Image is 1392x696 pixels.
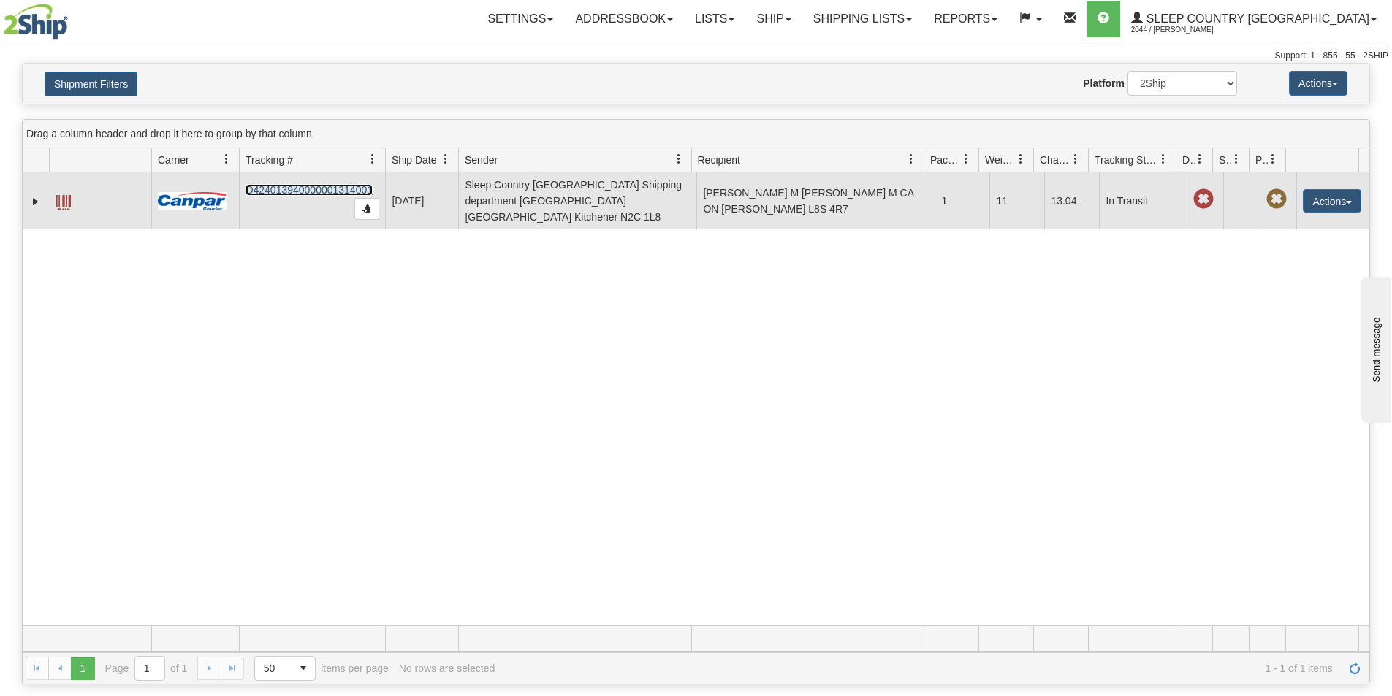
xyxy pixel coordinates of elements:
[458,172,696,229] td: Sleep Country [GEOGRAPHIC_DATA] Shipping department [GEOGRAPHIC_DATA] [GEOGRAPHIC_DATA] Kitchener...
[56,188,71,212] a: Label
[392,153,436,167] span: Ship Date
[1008,147,1033,172] a: Weight filter column settings
[1151,147,1176,172] a: Tracking Status filter column settings
[930,153,961,167] span: Packages
[1187,147,1212,172] a: Delivery Status filter column settings
[1099,172,1187,229] td: In Transit
[1289,71,1347,96] button: Actions
[1040,153,1070,167] span: Charge
[4,50,1388,62] div: Support: 1 - 855 - 55 - 2SHIP
[71,657,94,680] span: Page 1
[135,657,164,680] input: Page 1
[254,656,389,681] span: items per page
[433,147,458,172] a: Ship Date filter column settings
[1358,273,1391,422] iframe: chat widget
[292,657,315,680] span: select
[1224,147,1249,172] a: Shipment Issues filter column settings
[954,147,978,172] a: Packages filter column settings
[745,1,802,37] a: Ship
[1131,23,1241,37] span: 2044 / [PERSON_NAME]
[246,153,293,167] span: Tracking #
[158,153,189,167] span: Carrier
[354,198,379,220] button: Copy to clipboard
[360,147,385,172] a: Tracking # filter column settings
[505,662,1333,674] span: 1 - 1 of 1 items
[465,153,498,167] span: Sender
[564,1,684,37] a: Addressbook
[214,147,239,172] a: Carrier filter column settings
[802,1,923,37] a: Shipping lists
[899,147,924,172] a: Recipient filter column settings
[684,1,745,37] a: Lists
[45,72,137,96] button: Shipment Filters
[1083,76,1125,91] label: Platform
[264,661,283,676] span: 50
[1266,189,1287,210] span: Pickup Not Assigned
[923,1,1008,37] a: Reports
[4,4,68,40] img: logo2044.jpg
[698,153,740,167] span: Recipient
[666,147,691,172] a: Sender filter column settings
[1343,657,1366,680] a: Refresh
[1120,1,1388,37] a: Sleep Country [GEOGRAPHIC_DATA] 2044 / [PERSON_NAME]
[1044,172,1099,229] td: 13.04
[476,1,564,37] a: Settings
[1063,147,1088,172] a: Charge filter column settings
[28,194,43,209] a: Expand
[1219,153,1231,167] span: Shipment Issues
[246,184,373,196] a: D424013940000001314001
[399,662,495,674] div: No rows are selected
[989,172,1044,229] td: 11
[254,656,316,681] span: Page sizes drop down
[696,172,935,229] td: [PERSON_NAME] M [PERSON_NAME] M CA ON [PERSON_NAME] L8S 4R7
[1255,153,1268,167] span: Pickup Status
[1143,12,1369,25] span: Sleep Country [GEOGRAPHIC_DATA]
[1193,189,1214,210] span: Late
[1260,147,1285,172] a: Pickup Status filter column settings
[385,172,458,229] td: [DATE]
[985,153,1016,167] span: Weight
[1182,153,1195,167] span: Delivery Status
[105,656,188,681] span: Page of 1
[1095,153,1158,167] span: Tracking Status
[1303,189,1361,213] button: Actions
[935,172,989,229] td: 1
[158,192,227,210] img: 14 - Canpar
[23,120,1369,148] div: grid grouping header
[11,12,135,23] div: Send message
